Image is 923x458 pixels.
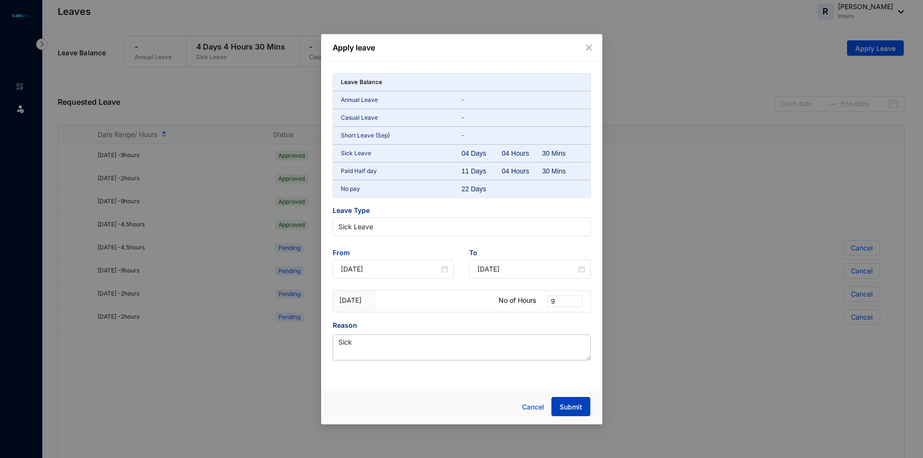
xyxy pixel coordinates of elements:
[341,264,440,274] input: Start Date
[522,402,544,412] span: Cancel
[585,44,593,51] span: close
[461,184,502,194] div: 22 Days
[477,264,576,274] input: End Date
[502,149,542,158] div: 04 Hours
[341,131,462,140] p: Short Leave (Sep)
[341,184,462,194] p: No pay
[461,149,502,158] div: 04 Days
[542,149,583,158] div: 30 Mins
[338,220,585,234] span: Sick Leave
[461,95,583,105] p: -
[560,402,582,412] span: Submit
[469,248,591,260] span: To
[333,320,364,331] label: Reason
[461,113,583,123] p: -
[341,149,462,158] p: Sick Leave
[584,42,594,53] button: Close
[333,42,591,53] p: Apply leave
[502,166,542,176] div: 04 Hours
[333,334,591,360] textarea: Reason
[341,77,383,87] p: Leave Balance
[515,397,551,417] button: Cancel
[551,296,579,307] span: 9
[551,397,590,416] button: Submit
[341,166,462,176] p: Paid Half day
[341,95,462,105] p: Annual Leave
[542,166,583,176] div: 30 Mins
[461,131,583,140] p: -
[333,248,454,260] span: From
[333,206,591,217] span: Leave Type
[499,296,536,305] p: No of Hours
[461,166,502,176] div: 11 Days
[339,296,370,305] p: [DATE]
[341,113,462,123] p: Casual Leave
